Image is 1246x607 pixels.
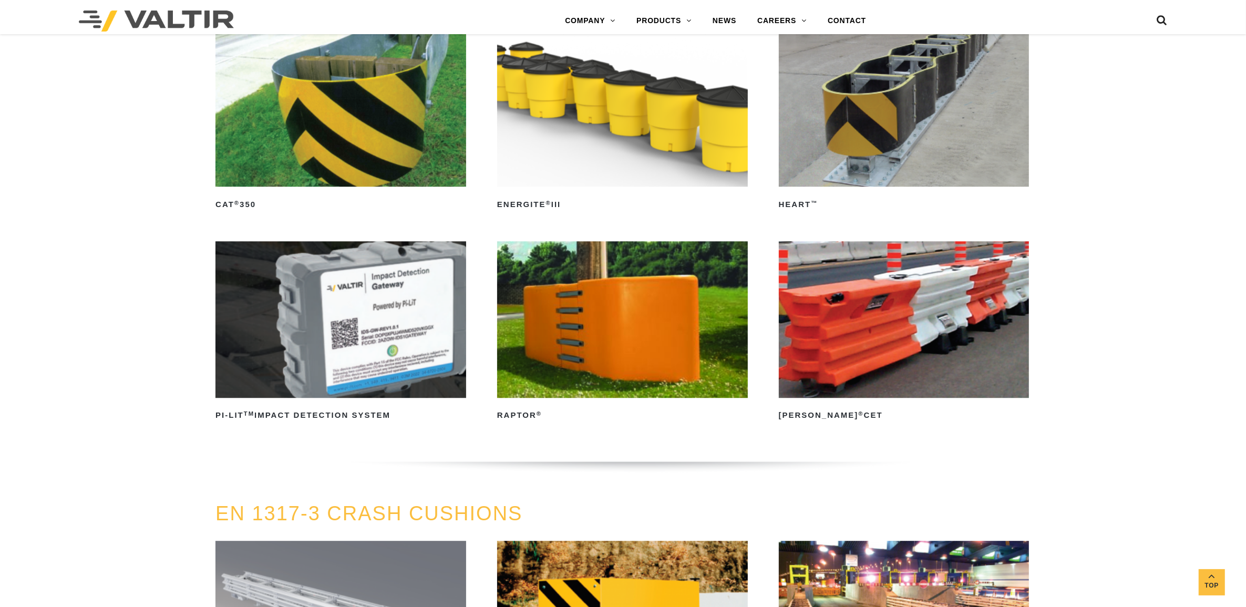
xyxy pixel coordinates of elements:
sup: ® [546,200,551,206]
a: [PERSON_NAME]®CET [779,241,1029,424]
h2: PI-LIT Impact Detection System [215,407,466,424]
a: PRODUCTS [626,11,702,32]
span: Top [1199,580,1225,592]
a: HEART™ [779,30,1029,213]
sup: ™ [811,200,818,206]
a: PI-LITTMImpact Detection System [215,241,466,424]
h2: HEART [779,196,1029,213]
a: NEWS [702,11,747,32]
sup: TM [244,410,254,417]
sup: ® [858,410,863,417]
a: ENERGITE®III [497,30,748,213]
a: CAREERS [747,11,817,32]
sup: ® [234,200,240,206]
h2: [PERSON_NAME] CET [779,407,1029,424]
a: Top [1199,569,1225,595]
img: Valtir [79,11,234,32]
a: CAT®350 [215,30,466,213]
a: EN 1317-3 CRASH CUSHIONS [215,502,522,524]
a: CONTACT [817,11,877,32]
h2: RAPTOR [497,407,748,424]
a: COMPANY [554,11,626,32]
a: RAPTOR® [497,241,748,424]
h2: CAT 350 [215,196,466,213]
sup: ® [537,410,542,417]
h2: ENERGITE III [497,196,748,213]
